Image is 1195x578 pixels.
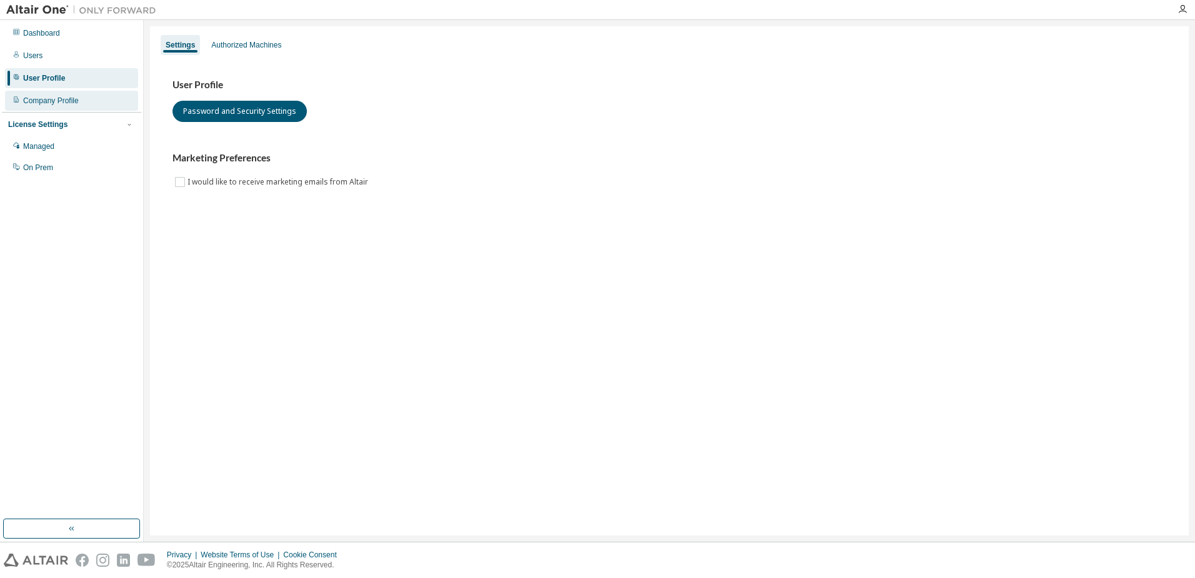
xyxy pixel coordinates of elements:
div: Company Profile [23,96,79,106]
h3: User Profile [172,79,1166,91]
img: youtube.svg [137,554,156,567]
div: Authorized Machines [211,40,281,50]
div: Users [23,51,42,61]
div: Website Terms of Use [201,550,283,560]
div: Privacy [167,550,201,560]
img: Altair One [6,4,162,16]
div: Dashboard [23,28,60,38]
img: instagram.svg [96,554,109,567]
p: © 2025 Altair Engineering, Inc. All Rights Reserved. [167,560,344,570]
div: License Settings [8,119,67,129]
img: altair_logo.svg [4,554,68,567]
h3: Marketing Preferences [172,152,1166,165]
img: facebook.svg [76,554,89,567]
label: I would like to receive marketing emails from Altair [187,175,371,190]
div: User Profile [23,73,65,83]
div: Settings [166,40,195,50]
div: Cookie Consent [283,550,344,560]
button: Password and Security Settings [172,101,307,122]
div: Managed [23,141,54,151]
div: On Prem [23,163,53,173]
img: linkedin.svg [117,554,130,567]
